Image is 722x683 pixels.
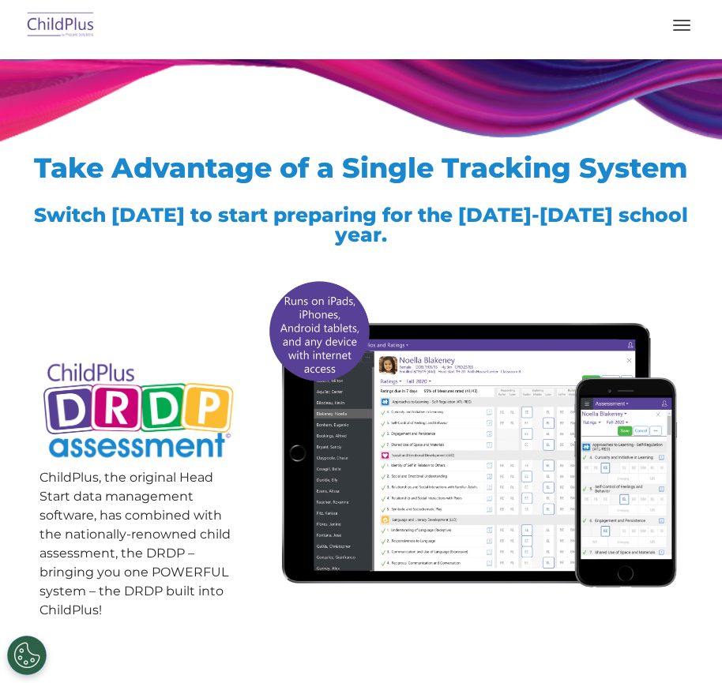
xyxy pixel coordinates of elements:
button: Cookies Settings [7,636,47,675]
img: All-devices [261,272,683,595]
span: Switch [DATE] to start preparing for the [DATE]-[DATE] school year. [34,203,688,246]
span: Take Advantage of a Single Tracking System [34,151,688,185]
img: ChildPlus by Procare Solutions [24,7,98,44]
img: Copyright - DRDP Logo [39,351,238,472]
span: ChildPlus, the original Head Start data management software, has combined with the nationally-ren... [39,470,231,617]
